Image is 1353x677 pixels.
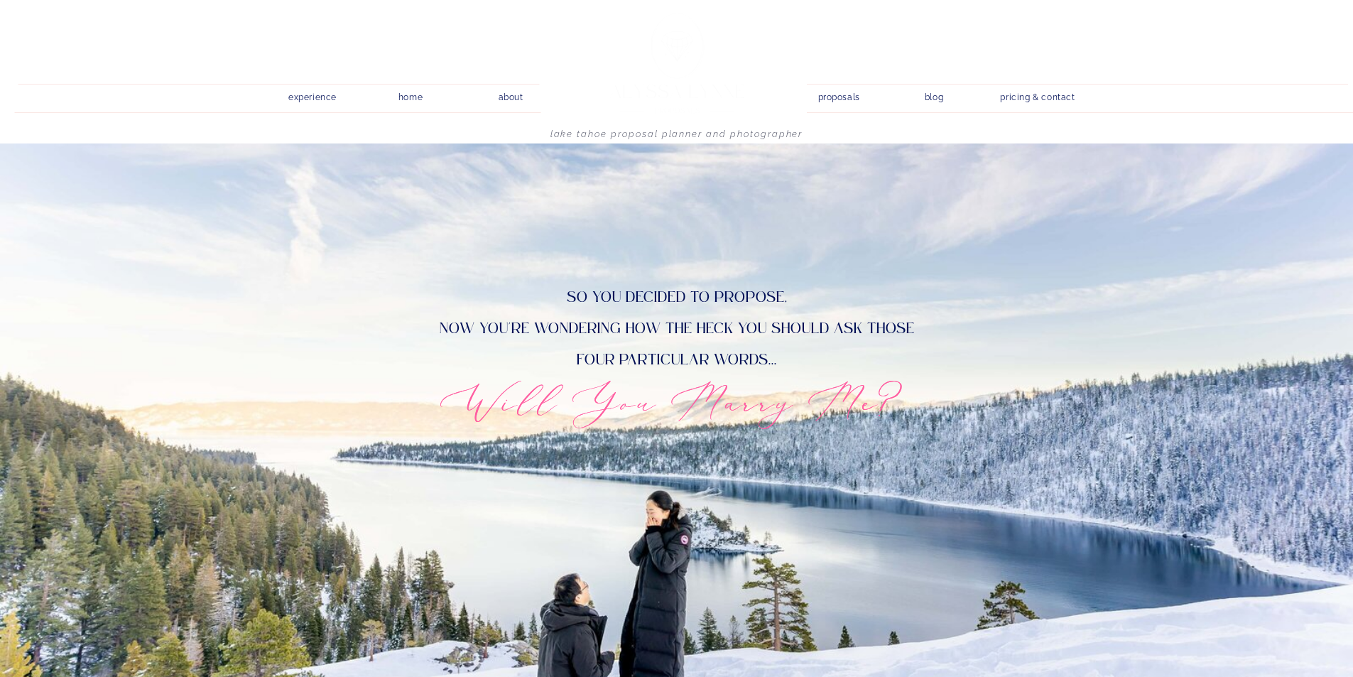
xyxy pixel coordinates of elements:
[491,88,531,102] a: about
[914,88,955,102] a: blog
[995,88,1081,108] a: pricing & contact
[457,129,896,146] h1: Lake Tahoe Proposal Planner and Photographer
[818,88,859,102] a: proposals
[391,88,431,102] a: home
[385,282,969,372] p: So you decided to propose, now you're wondering how the heck you should ask those four particular...
[279,88,347,102] a: experience
[351,372,1003,430] h2: Will You Marry Me?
